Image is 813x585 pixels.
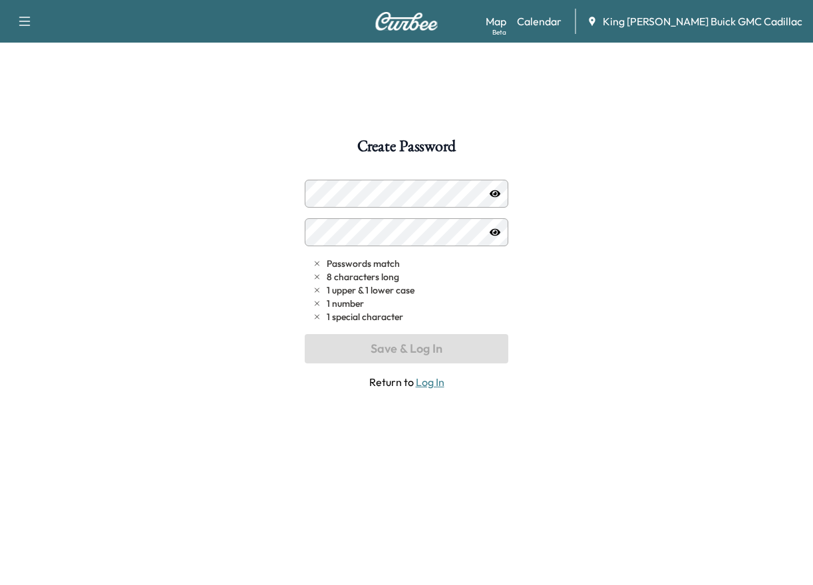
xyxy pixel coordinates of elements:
span: 1 upper & 1 lower case [327,284,414,297]
span: 8 characters long [327,270,399,284]
a: Log In [416,375,444,389]
a: MapBeta [486,13,506,29]
span: King [PERSON_NAME] Buick GMC Cadillac [603,13,802,29]
h1: Create Password [357,138,456,161]
span: 1 special character [327,310,403,323]
span: Passwords match [327,257,400,270]
span: Return to [305,374,508,390]
div: Beta [492,27,506,37]
img: Curbee Logo [375,12,438,31]
a: Calendar [517,13,562,29]
span: 1 number [327,297,364,310]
